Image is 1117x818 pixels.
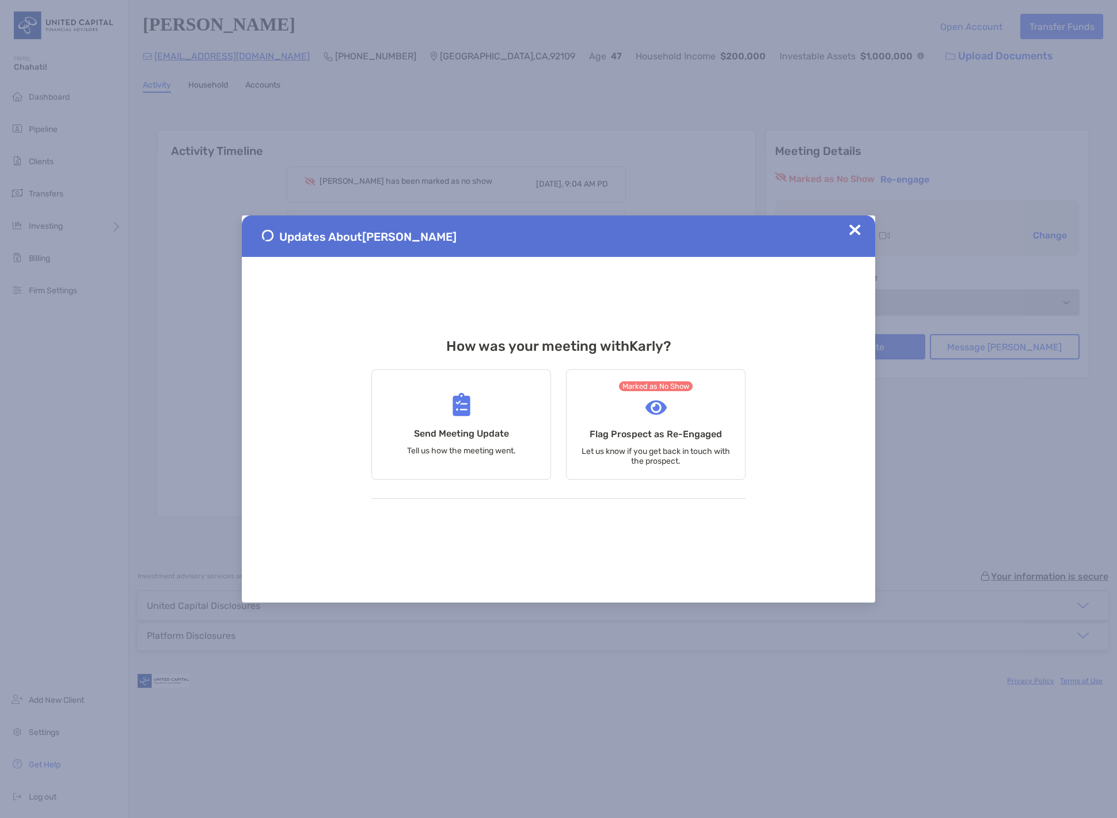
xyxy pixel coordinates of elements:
[849,224,861,236] img: Close Updates Zoe
[581,446,731,466] p: Let us know if you get back in touch with the prospect.
[590,429,722,440] h4: Flag Prospect as Re-Engaged
[645,400,667,415] img: Flag Prospect as Re-Engaged
[453,393,470,416] img: Send Meeting Update
[371,338,746,354] h3: How was your meeting with Karly ?
[262,230,273,241] img: Send Meeting Update 1
[414,428,509,439] h4: Send Meeting Update
[619,381,693,391] span: Marked as No Show
[407,446,516,456] p: Tell us how the meeting went.
[279,230,457,244] span: Updates About [PERSON_NAME]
